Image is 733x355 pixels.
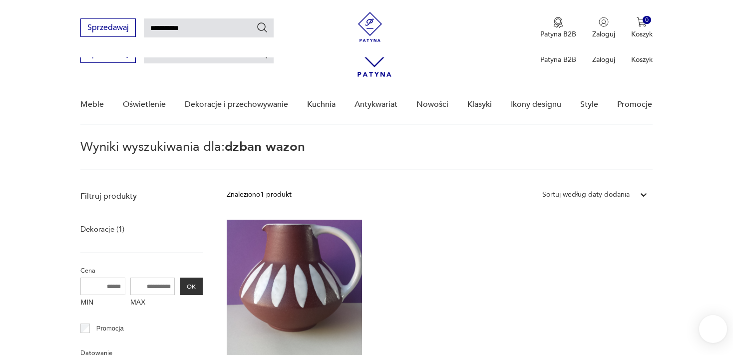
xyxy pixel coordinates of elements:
[553,17,563,28] img: Ikona medalu
[511,85,561,124] a: Ikony designu
[80,191,203,202] p: Filtruj produkty
[631,17,653,39] button: 0Koszyk
[80,295,125,311] label: MIN
[96,323,124,334] p: Promocja
[637,17,647,27] img: Ikona koszyka
[599,17,609,27] img: Ikonka użytkownika
[80,265,203,276] p: Cena
[256,21,268,33] button: Szukaj
[416,85,448,124] a: Nowości
[80,18,136,37] button: Sprzedawaj
[355,85,397,124] a: Antykwariat
[80,51,136,58] a: Sprzedawaj
[225,138,305,156] span: dzban wazon
[631,55,653,64] p: Koszyk
[540,17,576,39] a: Ikona medaluPatyna B2B
[580,85,598,124] a: Style
[80,222,124,236] a: Dekoracje (1)
[355,12,385,42] img: Patyna - sklep z meblami i dekoracjami vintage
[123,85,166,124] a: Oświetlenie
[631,29,653,39] p: Koszyk
[542,189,630,200] div: Sortuj według daty dodania
[592,17,615,39] button: Zaloguj
[540,29,576,39] p: Patyna B2B
[467,85,492,124] a: Klasyki
[130,295,175,311] label: MAX
[699,315,727,343] iframe: Smartsupp widget button
[540,17,576,39] button: Patyna B2B
[185,85,288,124] a: Dekoracje i przechowywanie
[227,189,292,200] div: Znaleziono 1 produkt
[592,29,615,39] p: Zaloguj
[540,55,576,64] p: Patyna B2B
[592,55,615,64] p: Zaloguj
[617,85,652,124] a: Promocje
[643,16,651,24] div: 0
[80,85,104,124] a: Meble
[80,141,652,170] p: Wyniki wyszukiwania dla:
[180,278,203,295] button: OK
[80,25,136,32] a: Sprzedawaj
[307,85,336,124] a: Kuchnia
